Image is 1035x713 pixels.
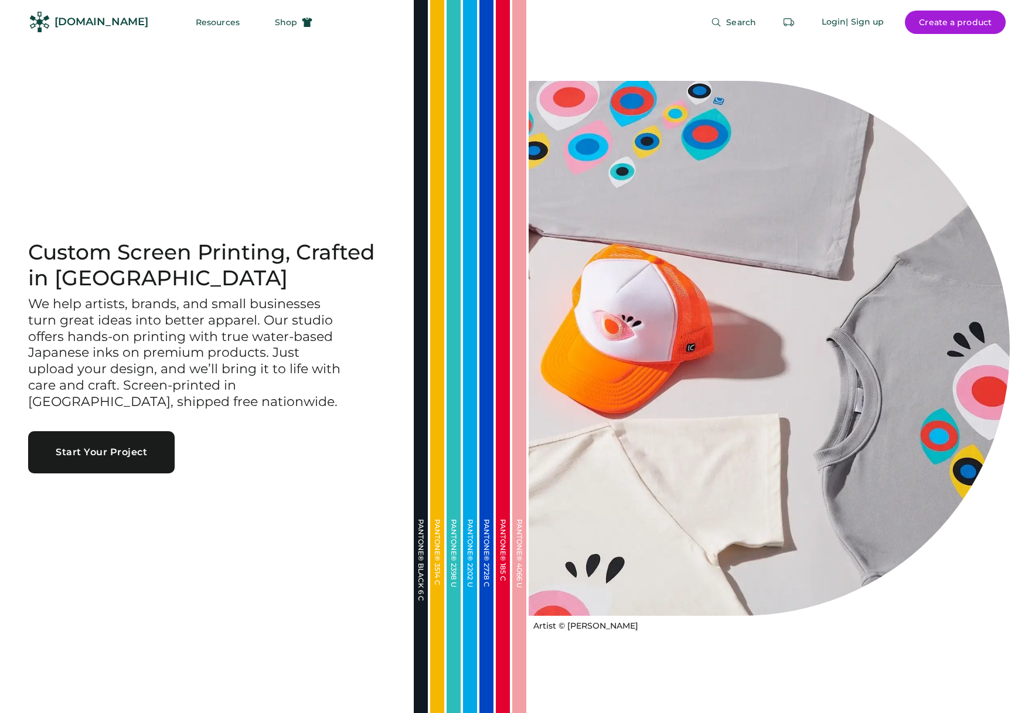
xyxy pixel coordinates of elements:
button: Create a product [905,11,1006,34]
div: PANTONE® 2728 C [483,519,490,636]
div: Login [822,16,846,28]
button: Retrieve an order [777,11,801,34]
div: | Sign up [846,16,884,28]
div: PANTONE® 2398 U [450,519,457,636]
span: Search [726,18,756,26]
h3: We help artists, brands, and small businesses turn great ideas into better apparel. Our studio of... [28,296,345,411]
a: Artist © [PERSON_NAME] [529,616,638,632]
button: Resources [182,11,254,34]
div: Artist © [PERSON_NAME] [533,620,638,632]
div: [DOMAIN_NAME] [55,15,148,29]
span: Shop [275,18,297,26]
div: PANTONE® 3514 C [434,519,441,636]
h1: Custom Screen Printing, Crafted in [GEOGRAPHIC_DATA] [28,240,386,291]
button: Shop [261,11,326,34]
div: PANTONE® BLACK 6 C [417,519,424,636]
img: Rendered Logo - Screens [29,12,50,32]
button: Start Your Project [28,431,175,473]
div: PANTONE® 2202 U [467,519,474,636]
div: PANTONE® 4066 U [516,519,523,636]
button: Search [697,11,770,34]
div: PANTONE® 185 C [499,519,506,636]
